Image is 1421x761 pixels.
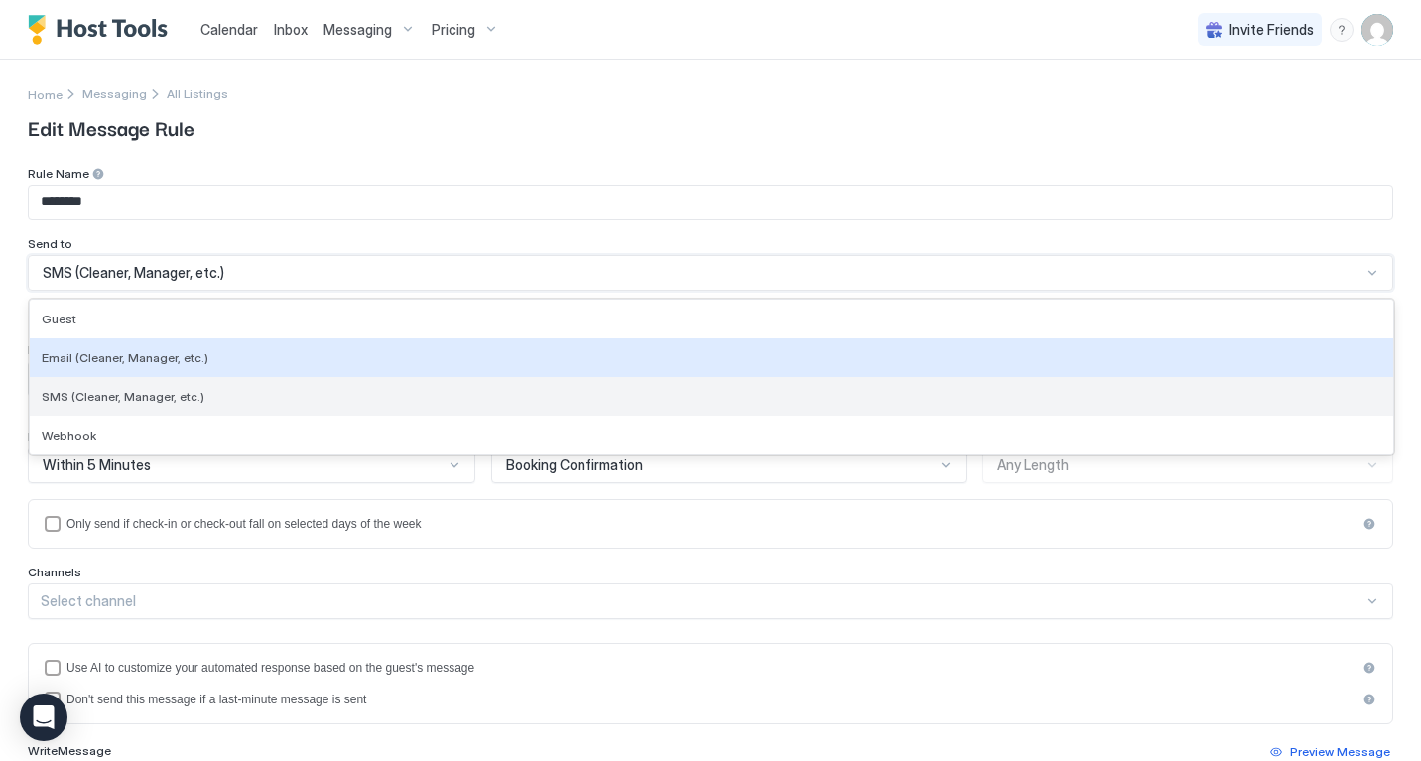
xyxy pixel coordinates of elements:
[66,517,1356,531] div: Only send if check-in or check-out fall on selected days of the week
[274,21,308,38] span: Inbox
[1330,18,1354,42] div: menu
[45,516,1376,532] div: isLimited
[1290,743,1390,761] div: Preview Message
[28,112,1393,142] span: Edit Message Rule
[66,661,1356,675] div: Use AI to customize your automated response based on the guest's message
[274,19,308,40] a: Inbox
[167,86,228,101] span: Breadcrumb
[28,15,177,45] a: Host Tools Logo
[28,83,63,104] a: Home
[28,236,72,251] span: Send to
[43,456,151,474] span: Within 5 Minutes
[20,694,67,741] div: Open Intercom Messenger
[42,389,204,404] span: SMS (Cleaner, Manager, etc.)
[28,342,113,357] span: Phone Number
[200,19,258,40] a: Calendar
[41,592,1363,610] div: Select channel
[28,565,81,579] span: Channels
[66,693,1356,706] div: Don't send this message if a last-minute message is sent
[28,83,63,104] div: Breadcrumb
[28,166,89,181] span: Rule Name
[28,429,60,444] span: Delay
[42,428,96,443] span: Webhook
[42,350,208,365] span: Email (Cleaner, Manager, etc.)
[1229,21,1314,39] span: Invite Friends
[28,87,63,102] span: Home
[323,21,392,39] span: Messaging
[29,186,1392,219] input: Input Field
[28,743,111,758] span: Write Message
[200,21,258,38] span: Calendar
[82,86,147,101] span: Messaging
[43,264,224,282] span: SMS (Cleaner, Manager, etc.)
[506,456,643,474] span: Booking Confirmation
[45,692,1376,707] div: disableIfLastMinute
[82,86,147,101] div: Breadcrumb
[45,660,1376,676] div: useAI
[432,21,475,39] span: Pricing
[42,312,76,326] span: Guest
[1361,14,1393,46] div: User profile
